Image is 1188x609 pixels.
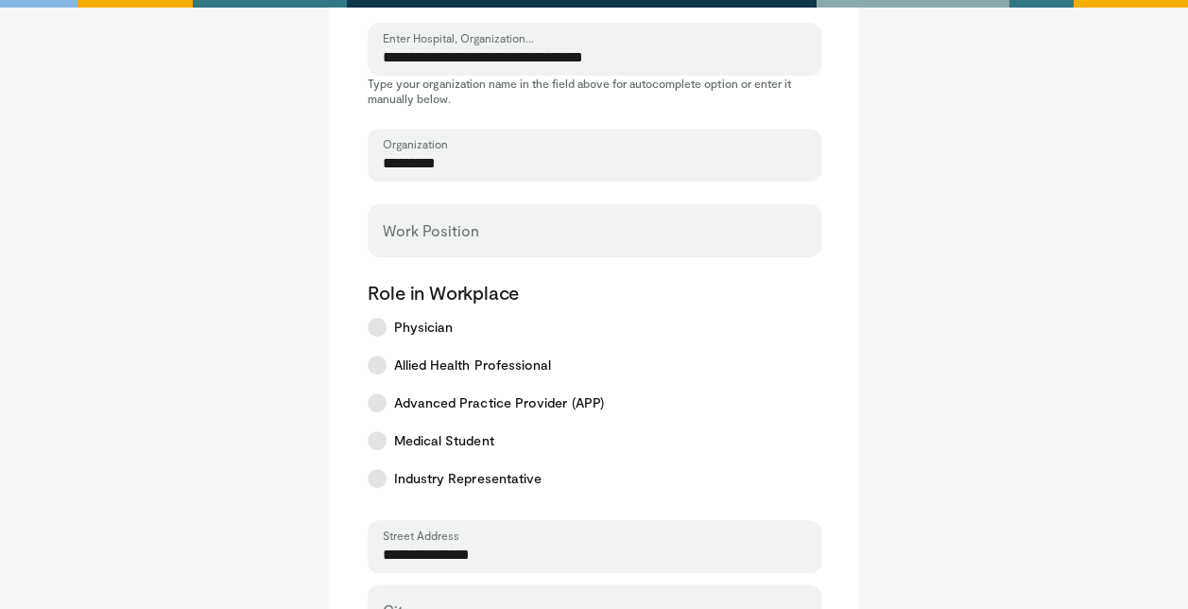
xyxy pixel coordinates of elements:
span: Allied Health Professional [394,356,552,374]
span: Medical Student [394,431,494,450]
label: Work Position [383,212,479,250]
span: Industry Representative [394,469,542,488]
p: Type your organization name in the field above for autocomplete option or enter it manually below. [368,76,821,106]
label: Organization [383,136,448,151]
span: Advanced Practice Provider (APP) [394,393,604,412]
p: Role in Workplace [368,280,821,304]
label: Street Address [383,528,459,543]
span: Physician [394,318,454,337]
label: Enter Hospital, Organization... [383,30,534,45]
